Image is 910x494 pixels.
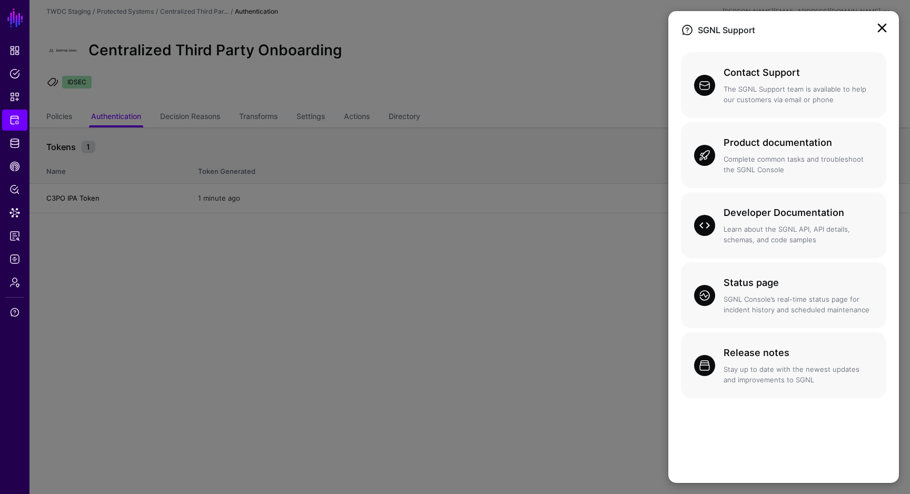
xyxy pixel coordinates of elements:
[681,262,886,328] a: Status pageSGNL Console’s real-time status page for incident history and scheduled maintenance
[681,192,886,258] a: Developer DocumentationLearn about the SGNL API, API details, schemas, and code samples
[724,154,873,175] p: Complete common tasks and troubleshoot the SGNL Console
[724,65,873,80] h3: Contact Support
[724,364,873,385] p: Stay up to date with the newest updates and improvements to SGNL
[724,135,873,150] h3: Product documentation
[724,84,873,105] p: The SGNL Support team is available to help our customers via email or phone
[698,24,886,36] h2: SGNL Support
[724,224,873,245] p: Learn about the SGNL API, API details, schemas, and code samples
[724,205,873,220] h3: Developer Documentation
[724,294,873,315] p: SGNL Console’s real-time status page for incident history and scheduled maintenance
[681,122,886,188] a: Product documentationComplete common tasks and troubleshoot the SGNL Console
[724,275,873,290] h3: Status page
[681,332,886,398] a: Release notesStay up to date with the newest updates and improvements to SGNL
[724,345,873,360] h3: Release notes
